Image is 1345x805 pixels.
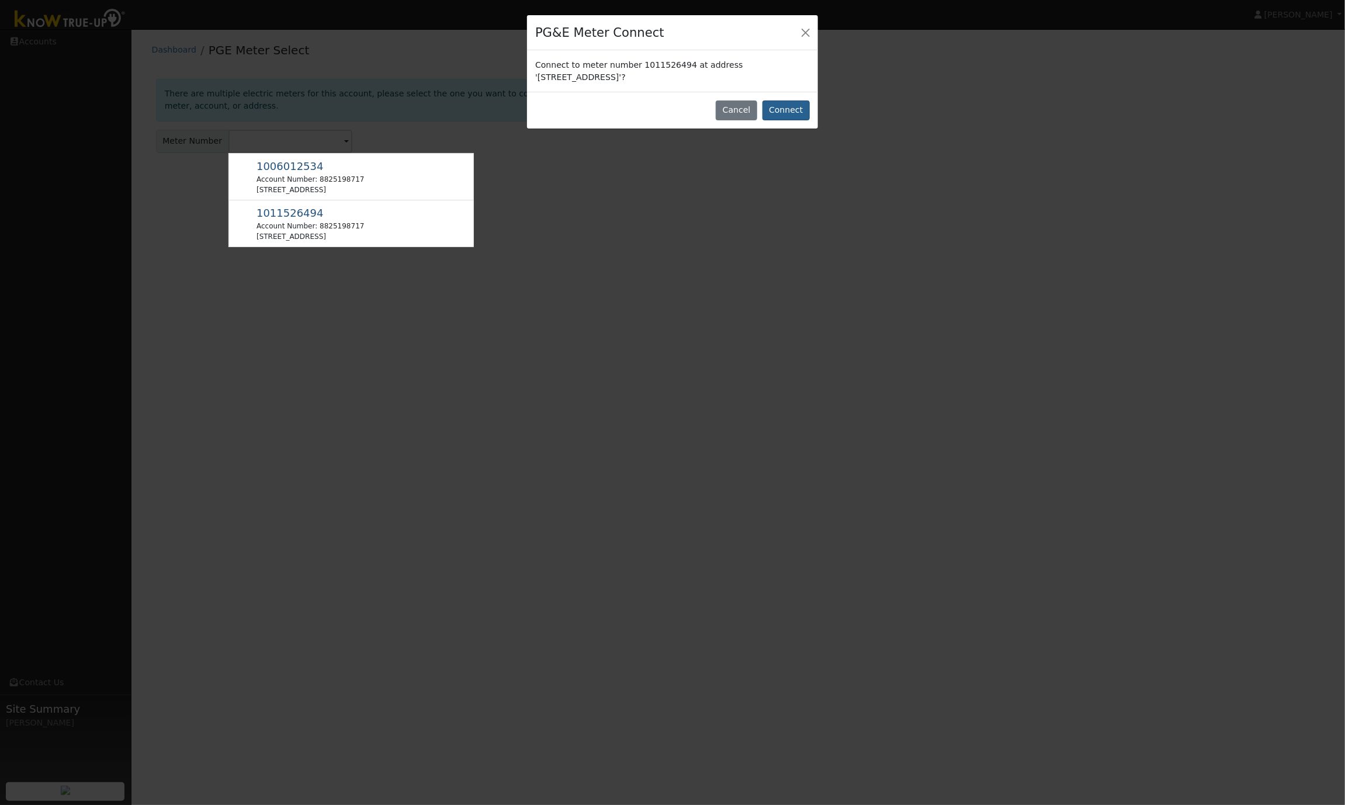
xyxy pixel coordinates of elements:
[256,207,324,219] span: 1011526494
[762,100,810,120] button: Connect
[256,160,324,172] span: 1006012534
[527,50,818,91] div: Connect to meter number 1011526494 at address '[STREET_ADDRESS]'?
[256,231,364,242] div: [STREET_ADDRESS]
[256,221,364,231] div: Account Number: 8825198717
[256,174,364,185] div: Account Number: 8825198717
[256,185,364,195] div: [STREET_ADDRESS]
[256,209,324,218] span: Usage Point: 5852392443
[716,100,757,120] button: Cancel
[256,162,324,172] span: Usage Point: 6396844328
[798,24,814,40] button: Close
[535,23,664,42] h4: PG&E Meter Connect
